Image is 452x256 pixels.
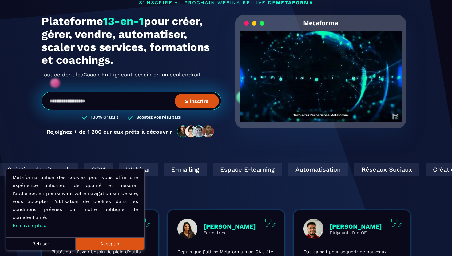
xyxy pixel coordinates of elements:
h2: Tout ce dont les ont besoin en un seul endroit [42,70,221,79]
img: profile [177,219,197,239]
div: Réseaux Sociaux [349,163,414,176]
button: Refuser [6,237,75,250]
h2: Metaforma [303,15,338,31]
button: Accepter [75,237,144,250]
div: Automatisation [283,163,343,176]
video: Your browser does not support the video tag. [240,31,402,112]
img: quote [265,218,277,227]
img: checked [82,115,88,120]
div: Webinar [113,163,153,176]
img: profile [303,219,323,239]
p: Metaforma utilise des cookies pour vous offrir une expérience utilisateur de qualité et mesurer l... [13,173,138,230]
div: CRM [79,163,107,176]
div: Espace E-learning [208,163,277,176]
h3: Boostez vos résultats [136,115,181,120]
img: community-people [175,125,216,138]
div: E-mailing [159,163,201,176]
p: [PERSON_NAME] [204,223,256,230]
button: S’inscrire [175,94,219,108]
p: Dirigeant d'un OF [330,230,382,235]
p: Formatrice [204,230,256,235]
img: quote [391,218,403,227]
img: checked [128,115,133,120]
a: En savoir plus. [13,223,46,228]
h1: Plateforme pour créer, gérer, vendre, automatiser, scaler vos services, formations et coachings. [42,15,221,67]
p: Rejoignez + de 1 200 curieux prêts à découvrir [46,128,172,135]
span: Infopreneurs [83,71,117,81]
h3: 100% Gratuit [91,115,118,120]
span: 13-en-1 [103,15,144,28]
p: [PERSON_NAME] [330,223,382,230]
span: Coach En Ligne [83,66,124,76]
img: quote [139,218,151,227]
img: loading [244,20,264,26]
